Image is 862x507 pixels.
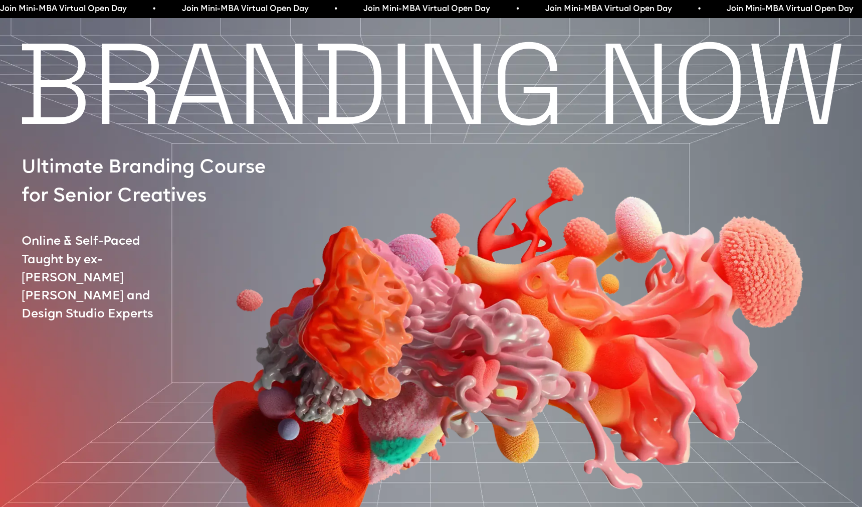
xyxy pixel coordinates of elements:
[697,2,700,16] span: •
[152,2,155,16] span: •
[516,2,519,16] span: •
[334,2,337,16] span: •
[22,251,194,324] p: Taught by ex-[PERSON_NAME] [PERSON_NAME] and Design Studio Experts
[22,154,280,211] p: Ultimate Branding Course for Senior Creatives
